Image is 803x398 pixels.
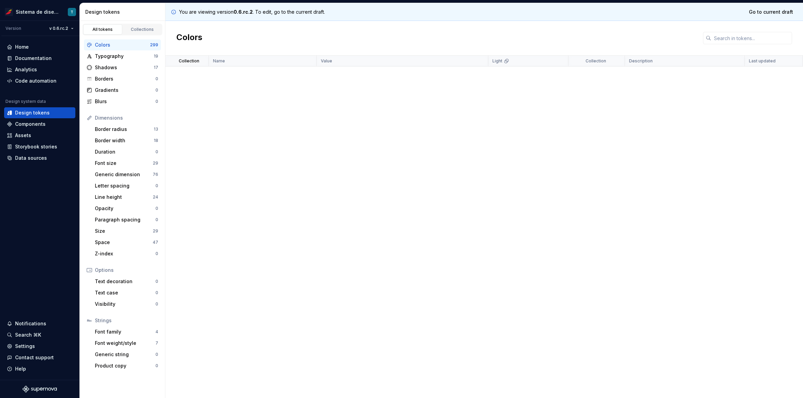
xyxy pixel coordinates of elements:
div: 0 [155,149,158,155]
p: Value [321,58,332,64]
p: Description [629,58,653,64]
div: Shadows [95,64,154,71]
div: 0 [155,279,158,284]
a: Design tokens [4,107,75,118]
p: Last updated [749,58,776,64]
div: Data sources [15,155,47,161]
div: Sistema de diseño Iberia [16,9,60,15]
a: Home [4,41,75,52]
div: Font family [95,328,155,335]
div: 29 [153,160,158,166]
div: Notifications [15,320,46,327]
div: Colors [95,41,150,48]
img: 55604660-494d-44a9-beb2-692398e9940a.png [5,8,13,16]
div: Border radius [95,126,154,133]
div: Z-index [95,250,155,257]
a: Blurs0 [84,96,161,107]
a: Settings [4,341,75,352]
a: Duration0 [92,146,161,157]
div: 0 [155,251,158,256]
a: Product copy0 [92,360,161,371]
input: Search in tokens... [711,32,792,44]
div: 0 [155,217,158,222]
a: Size29 [92,226,161,237]
a: Data sources [4,153,75,164]
div: Documentation [15,55,52,62]
button: Contact support [4,352,75,363]
div: Search ⌘K [15,331,41,338]
div: Collections [125,27,160,32]
span: Go to current draft [749,9,793,15]
div: All tokens [86,27,120,32]
a: Generic string0 [92,349,161,360]
div: Font weight/style [95,340,155,347]
div: Blurs [95,98,155,105]
div: Font size [95,160,153,167]
a: Borders0 [84,73,161,84]
div: 0 [155,76,158,82]
div: 0 [155,183,158,189]
a: Go to current draft [744,6,798,18]
a: Paragraph spacing0 [92,214,161,225]
div: 0 [155,290,158,296]
a: Border radius13 [92,124,161,135]
a: Text case0 [92,287,161,298]
div: Space [95,239,153,246]
div: Help [15,365,26,372]
a: Text decoration0 [92,276,161,287]
a: Font size29 [92,158,161,169]
div: Text decoration [95,278,155,285]
div: Text case [95,289,155,296]
div: 0 [155,206,158,211]
div: Home [15,44,29,50]
div: 17 [154,65,158,70]
a: Space47 [92,237,161,248]
strong: 0.6.rc.2 [234,9,253,15]
div: 7 [155,340,158,346]
div: Borders [95,75,155,82]
div: Size [95,228,153,234]
div: Gradients [95,87,155,94]
div: Paragraph spacing [95,216,155,223]
div: Design tokens [85,9,162,15]
p: Collection [179,58,199,64]
div: 18 [154,138,158,143]
a: Z-index0 [92,248,161,259]
a: Code automation [4,75,75,86]
div: Contact support [15,354,54,361]
div: Design tokens [15,109,50,116]
div: Typography [95,53,154,60]
button: Search ⌘K [4,329,75,340]
div: 299 [150,42,158,48]
svg: Supernova Logo [23,386,57,393]
div: Duration [95,148,155,155]
h2: Colors [176,32,202,44]
p: Name [213,58,225,64]
div: Storybook stories [15,143,57,150]
a: Storybook stories [4,141,75,152]
div: Options [95,267,158,274]
p: You are viewing version . To edit, go to the current draft. [179,9,325,15]
a: Typography19 [84,51,161,62]
div: Settings [15,343,35,350]
a: Colors299 [84,39,161,50]
div: 13 [154,126,158,132]
div: Analytics [15,66,37,73]
a: Font weight/style7 [92,338,161,349]
div: 0 [155,363,158,369]
div: 4 [155,329,158,335]
div: 0 [155,352,158,357]
a: Documentation [4,53,75,64]
a: Shadows17 [84,62,161,73]
a: Opacity0 [92,203,161,214]
div: Product copy [95,362,155,369]
div: Design system data [5,99,46,104]
a: Analytics [4,64,75,75]
div: Components [15,121,46,128]
div: Version [5,26,21,31]
div: 29 [153,228,158,234]
a: Assets [4,130,75,141]
button: Sistema de diseño IberiaT [1,4,78,19]
button: Notifications [4,318,75,329]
